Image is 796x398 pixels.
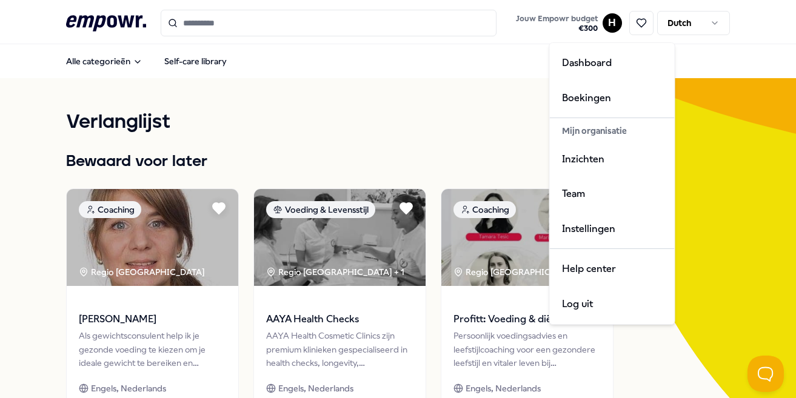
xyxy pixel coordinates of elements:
[552,211,672,247] a: Instellingen
[552,142,672,177] a: Inzichten
[552,176,672,211] a: Team
[552,81,672,116] a: Boekingen
[549,42,675,325] div: H
[552,121,672,141] div: Mijn organisatie
[552,45,672,81] a: Dashboard
[552,287,672,322] div: Log uit
[552,251,672,287] a: Help center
